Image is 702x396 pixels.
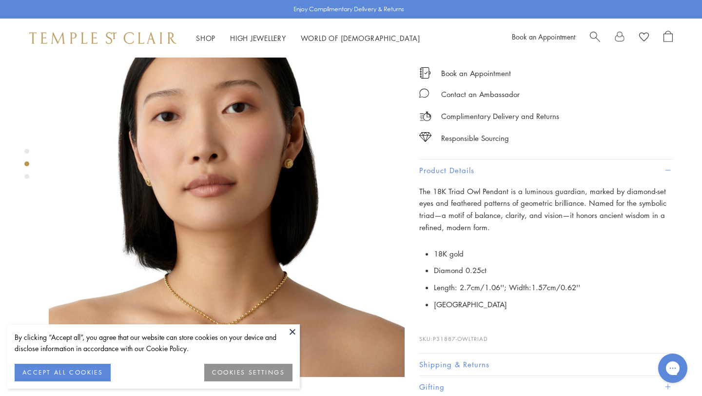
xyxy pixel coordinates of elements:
[419,67,431,79] img: icon_appointment.svg
[29,32,176,44] img: Temple St. Clair
[293,4,404,14] p: Enjoy Complimentary Delivery & Returns
[653,350,692,386] iframe: Gorgias live chat messenger
[434,262,673,279] li: Diamond 0.25ct
[15,332,292,354] div: By clicking “Accept all”, you agree that our website can store cookies on your device and disclos...
[419,88,429,98] img: MessageIcon-01_2.svg
[419,110,431,122] img: icon_delivery.svg
[434,245,673,262] li: 18K gold
[419,132,431,142] img: icon_sourcing.svg
[441,68,511,79] a: Book an Appointment
[590,31,600,45] a: Search
[433,335,487,342] span: P31887-OWLTRIAD
[434,279,673,296] li: Length: 2.7cm/1.06''; Width:1.57cm/0.62''
[196,33,215,43] a: ShopShop
[512,32,575,41] a: Book an Appointment
[301,33,420,43] a: World of [DEMOGRAPHIC_DATA]World of [DEMOGRAPHIC_DATA]
[15,364,111,381] button: ACCEPT ALL COOKIES
[419,186,666,232] span: The 18K Triad Owl Pendant is a luminous guardian, marked by diamond-set eyes and feathered patter...
[434,296,673,313] li: [GEOGRAPHIC_DATA]
[663,31,673,45] a: Open Shopping Bag
[639,31,649,45] a: View Wishlist
[204,364,292,381] button: COOKIES SETTINGS
[441,110,559,122] p: Complimentary Delivery and Returns
[441,132,509,144] div: Responsible Sourcing
[441,88,520,100] div: Contact an Ambassador
[196,32,420,44] nav: Main navigation
[24,146,29,187] div: Product gallery navigation
[419,325,673,343] p: SKU:
[419,354,673,376] button: Shipping & Returns
[49,21,405,377] img: P31887-OWLTRIAD
[230,33,286,43] a: High JewelleryHigh Jewellery
[419,159,673,181] button: Product Details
